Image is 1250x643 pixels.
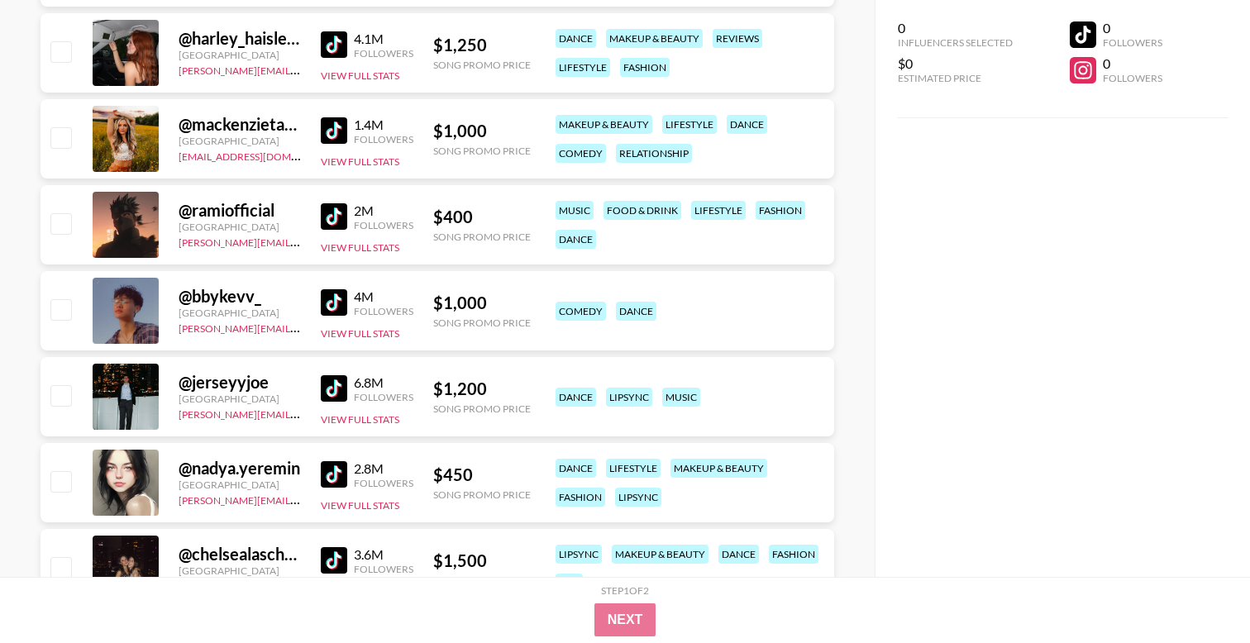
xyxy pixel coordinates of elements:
[433,145,531,157] div: Song Promo Price
[354,47,413,60] div: Followers
[433,550,531,571] div: $ 1,500
[713,29,762,48] div: reviews
[556,144,606,163] div: comedy
[612,545,708,564] div: makeup & beauty
[606,29,703,48] div: makeup & beauty
[179,319,423,335] a: [PERSON_NAME][EMAIL_ADDRESS][DOMAIN_NAME]
[321,413,399,426] button: View Full Stats
[756,201,805,220] div: fashion
[556,115,652,134] div: makeup & beauty
[556,574,583,593] div: pov
[604,201,681,220] div: food & drink
[616,302,656,321] div: dance
[179,544,301,564] div: @ chelsealascher1
[670,459,767,478] div: makeup & beauty
[321,375,347,402] img: TikTok
[179,372,301,393] div: @ jerseyyjoe
[433,59,531,71] div: Song Promo Price
[179,200,301,221] div: @ ramiofficial
[354,219,413,231] div: Followers
[354,563,413,575] div: Followers
[556,201,594,220] div: music
[433,317,531,329] div: Song Promo Price
[179,147,345,163] a: [EMAIL_ADDRESS][DOMAIN_NAME]
[556,29,596,48] div: dance
[321,241,399,254] button: View Full Stats
[433,121,531,141] div: $ 1,000
[321,547,347,574] img: TikTok
[433,402,531,415] div: Song Promo Price
[606,459,661,478] div: lifestyle
[1103,72,1162,84] div: Followers
[556,488,605,507] div: fashion
[354,117,413,133] div: 1.4M
[321,31,347,58] img: TikTok
[433,231,531,243] div: Song Promo Price
[433,207,531,227] div: $ 400
[354,305,413,317] div: Followers
[615,488,661,507] div: lipsync
[354,288,413,305] div: 4M
[601,584,649,597] div: Step 1 of 2
[662,115,717,134] div: lifestyle
[594,603,656,636] button: Next
[321,155,399,168] button: View Full Stats
[354,460,413,477] div: 2.8M
[321,461,347,488] img: TikTok
[1167,560,1230,623] iframe: Drift Widget Chat Controller
[898,55,1013,72] div: $0
[354,133,413,145] div: Followers
[556,388,596,407] div: dance
[556,58,610,77] div: lifestyle
[433,35,531,55] div: $ 1,250
[769,545,818,564] div: fashion
[179,61,423,77] a: [PERSON_NAME][EMAIL_ADDRESS][DOMAIN_NAME]
[179,221,301,233] div: [GEOGRAPHIC_DATA]
[354,546,413,563] div: 3.6M
[662,388,700,407] div: music
[321,327,399,340] button: View Full Stats
[354,391,413,403] div: Followers
[321,117,347,144] img: TikTok
[179,28,301,49] div: @ harley_haisleyyy
[354,202,413,219] div: 2M
[321,69,399,82] button: View Full Stats
[718,545,759,564] div: dance
[556,230,596,249] div: dance
[433,293,531,313] div: $ 1,000
[179,458,301,479] div: @ nadya.yeremin
[179,135,301,147] div: [GEOGRAPHIC_DATA]
[606,388,652,407] div: lipsync
[179,564,301,577] div: [GEOGRAPHIC_DATA]
[179,393,301,405] div: [GEOGRAPHIC_DATA]
[1103,36,1162,49] div: Followers
[179,307,301,319] div: [GEOGRAPHIC_DATA]
[556,302,606,321] div: comedy
[898,20,1013,36] div: 0
[898,72,1013,84] div: Estimated Price
[179,491,423,507] a: [PERSON_NAME][EMAIL_ADDRESS][DOMAIN_NAME]
[433,379,531,399] div: $ 1,200
[179,114,301,135] div: @ mackenzietaylord
[616,144,692,163] div: relationship
[433,488,531,501] div: Song Promo Price
[691,201,746,220] div: lifestyle
[179,233,423,249] a: [PERSON_NAME][EMAIL_ADDRESS][DOMAIN_NAME]
[556,545,602,564] div: lipsync
[620,58,670,77] div: fashion
[179,286,301,307] div: @ bbykevv_
[321,203,347,230] img: TikTok
[1103,20,1162,36] div: 0
[354,477,413,489] div: Followers
[321,289,347,316] img: TikTok
[179,405,423,421] a: [PERSON_NAME][EMAIL_ADDRESS][DOMAIN_NAME]
[898,36,1013,49] div: Influencers Selected
[1103,55,1162,72] div: 0
[727,115,767,134] div: dance
[556,459,596,478] div: dance
[433,464,531,485] div: $ 450
[433,574,531,587] div: Song Promo Price
[179,49,301,61] div: [GEOGRAPHIC_DATA]
[179,479,301,491] div: [GEOGRAPHIC_DATA]
[354,374,413,391] div: 6.8M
